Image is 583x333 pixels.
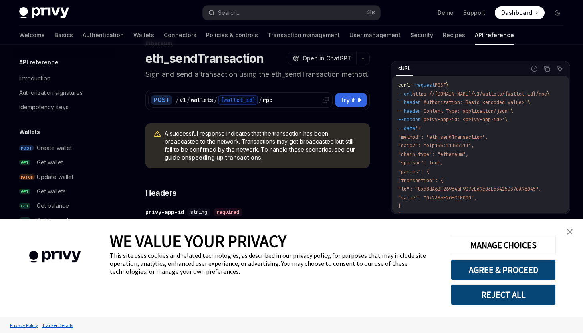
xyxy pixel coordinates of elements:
[421,99,527,106] span: 'Authorization: Basic <encoded-value>'
[145,51,264,66] h1: eth_sendTransaction
[13,213,115,227] a: GETGet transactions
[19,160,30,166] span: GET
[263,96,272,104] div: rpc
[37,172,73,182] div: Update wallet
[145,187,177,199] span: Headers
[268,26,340,45] a: Transaction management
[398,151,468,158] span: "chain_type": "ethereum",
[19,127,40,137] h5: Wallets
[165,130,362,162] span: A successful response indicates that the transaction has been broadcasted to the network. Transac...
[501,9,532,17] span: Dashboard
[203,6,380,20] button: Search...⌘K
[19,189,30,195] span: GET
[421,108,510,114] span: 'Content-Type: application/json'
[19,58,59,67] h5: API reference
[551,6,564,19] button: Toggle dark mode
[37,215,79,225] div: Get transactions
[37,143,72,153] div: Create wallet
[19,74,50,83] div: Introduction
[547,91,550,97] span: \
[495,6,545,19] a: Dashboard
[19,102,69,112] div: Idempotency keys
[13,141,115,155] a: POSTCreate wallet
[12,239,98,274] img: company logo
[13,155,115,170] a: GETGet wallet
[13,71,115,86] a: Introduction
[176,96,179,104] div: /
[145,208,184,216] div: privy-app-id
[398,186,541,192] span: "to": "0xd8dA6BF26964aF9D7eEd9e03E53415D37aA96045",
[451,259,556,280] button: AGREE & PROCEED
[151,95,172,105] div: POST
[451,235,556,255] button: MANAGE CHOICES
[398,195,477,201] span: "value": "0x2386F26FC10000",
[398,160,443,166] span: "sponsor": true,
[180,96,186,104] div: v1
[398,177,443,184] span: "transaction": {
[190,209,207,215] span: string
[398,142,474,149] span: "caip2": "eip155:11155111",
[398,169,429,175] span: "params": {
[13,100,115,114] a: Idempotency keys
[475,26,514,45] a: API reference
[398,82,410,88] span: curl
[19,203,30,209] span: GET
[303,54,351,62] span: Open in ChatGPT
[83,26,124,45] a: Authentication
[37,187,66,196] div: Get wallets
[542,64,552,74] button: Copy the contents from the code block
[188,154,261,161] a: speeding up transactions
[398,108,421,114] span: --header
[19,145,34,151] span: POST
[191,96,213,104] div: wallets
[153,130,161,138] svg: Warning
[555,64,565,74] button: Ask AI
[340,95,355,105] span: Try it
[13,199,115,213] a: GETGet balance
[438,9,454,17] a: Demo
[133,26,154,45] a: Wallets
[396,64,413,73] div: cURL
[505,116,508,123] span: \
[218,8,240,18] div: Search...
[8,318,40,332] a: Privacy Policy
[446,82,449,88] span: \
[54,26,73,45] a: Basics
[110,251,439,275] div: This site uses cookies and related technologies, as described in our privacy policy, for purposes...
[410,82,435,88] span: --request
[412,91,547,97] span: https://[DOMAIN_NAME]/v1/wallets/{wallet_id}/rpc
[288,52,356,65] button: Open in ChatGPT
[367,10,375,16] span: ⌘ K
[415,125,421,132] span: '{
[13,184,115,199] a: GETGet wallets
[410,26,433,45] a: Security
[218,95,258,105] div: {wallet_id}
[19,217,30,223] span: GET
[187,96,190,104] div: /
[13,170,115,184] a: PATCHUpdate wallet
[37,201,69,211] div: Get balance
[398,125,415,132] span: --data
[19,7,69,18] img: dark logo
[214,96,217,104] div: /
[421,116,505,123] span: 'privy-app-id: <privy-app-id>'
[398,99,421,106] span: --header
[164,26,196,45] a: Connectors
[13,86,115,100] a: Authorization signatures
[562,224,578,240] a: close banner
[335,93,367,107] button: Try it
[451,284,556,305] button: REJECT ALL
[349,26,401,45] a: User management
[19,26,45,45] a: Welcome
[110,231,286,251] span: WE VALUE YOUR PRIVACY
[510,108,513,114] span: \
[214,208,242,216] div: required
[529,64,539,74] button: Report incorrect code
[19,88,83,98] div: Authorization signatures
[398,116,421,123] span: --header
[435,82,446,88] span: POST
[398,203,401,209] span: }
[37,158,63,167] div: Get wallet
[398,91,412,97] span: --url
[40,318,75,332] a: Tracker Details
